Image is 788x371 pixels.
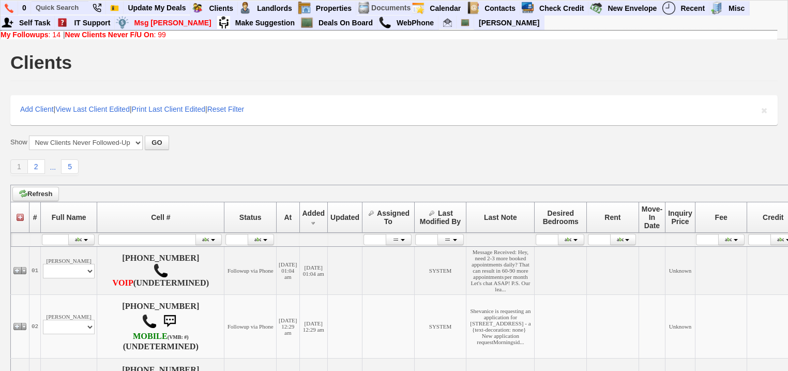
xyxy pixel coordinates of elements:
[124,1,190,14] a: Update My Deals
[224,294,277,358] td: Followup via Phone
[466,2,479,14] img: contact.png
[113,278,133,288] font: VOIP
[371,1,411,15] td: Documents
[763,213,783,221] span: Credit
[480,2,520,15] a: Contacts
[130,16,216,29] a: Msg [PERSON_NAME]
[133,332,168,341] font: MOBILE
[12,187,59,201] a: Refresh
[29,202,41,232] th: #
[153,263,169,278] img: call.png
[133,332,189,341] b: T-Mobile USA, Inc.
[642,205,662,230] span: Move-In Date
[61,159,79,174] a: 5
[1,31,60,39] a: My Followups: 14
[239,2,252,14] img: landlord.png
[484,213,517,221] span: Last Note
[65,31,154,39] b: New Clients Never F/U On
[277,294,299,358] td: [DATE] 12:29 am
[461,18,469,27] img: chalkboard.png
[724,2,749,15] a: Misc
[299,246,328,294] td: [DATE] 01:04 am
[110,4,119,12] img: Bookmark.png
[224,246,277,294] td: Followup via Phone
[65,31,166,39] a: New Clients Never F/U On: 99
[134,19,211,27] font: Msg [PERSON_NAME]
[414,246,466,294] td: SYSTEM
[10,138,27,147] label: Show
[5,4,13,13] img: phone.png
[603,2,661,15] a: New Envelope
[32,1,88,14] input: Quick Search
[330,213,359,221] span: Updated
[298,2,311,14] img: properties.png
[284,213,292,221] span: At
[41,294,97,358] td: [PERSON_NAME]
[378,16,391,29] img: call.png
[93,4,101,12] img: phone22.png
[159,311,180,332] img: sms.png
[377,209,410,226] span: Assigned To
[466,246,535,294] td: Message Received: Hey, need 2-3 more booked appointments daily? That can result in 60-90 more app...
[168,334,189,340] font: (VMB: #)
[535,2,588,15] a: Check Credit
[10,53,72,72] h1: Clients
[302,209,325,217] span: Added
[113,278,133,288] b: Twilio - SMS/MMS-SVR
[70,16,115,29] a: IT Support
[1,16,14,29] img: myadd.png
[28,159,45,174] a: 2
[142,314,157,329] img: call.png
[665,294,695,358] td: Unknown
[205,2,238,15] a: Clients
[10,159,28,174] a: 1
[132,105,205,113] a: Print Last Client Edited
[299,294,328,358] td: [DATE] 12:29 am
[231,16,299,29] a: Make Suggestion
[589,2,602,14] img: gmoney.png
[420,209,461,226] span: Last Modified By
[443,18,452,27] img: Renata@HomeSweetHomeProperties.com
[466,294,535,358] td: Shevanice is requesting an application for [STREET_ADDRESS] - a {text-decoration: none} New appli...
[715,213,728,221] span: Fee
[52,213,86,221] span: Full Name
[414,294,466,358] td: SYSTEM
[312,2,356,15] a: Properties
[191,2,204,14] img: clients.png
[1,31,777,39] div: |
[1,31,49,39] b: My Followups
[99,254,222,288] h4: [PHONE_NUMBER] (UNDETERMINED)
[253,2,297,15] a: Landlords
[662,2,675,14] img: recent.png
[15,16,55,29] a: Self Task
[116,16,129,29] img: money.png
[676,2,709,15] a: Recent
[207,105,245,113] a: Reset Filter
[55,105,130,113] a: View Last Client Edited
[300,16,313,29] img: chalkboard.png
[543,209,579,226] span: Desired Bedrooms
[99,302,222,351] h4: [PHONE_NUMBER] (UNDETERMINED)
[277,246,299,294] td: [DATE] 01:04 am
[151,213,170,221] span: Cell #
[20,105,54,113] a: Add Client
[45,160,62,174] a: ...
[392,16,438,29] a: WebPhone
[668,209,692,226] span: Inquiry Price
[217,16,230,29] img: su2.jpg
[29,246,41,294] td: 01
[41,246,97,294] td: [PERSON_NAME]
[665,246,695,294] td: Unknown
[475,16,543,29] a: [PERSON_NAME]
[239,213,262,221] span: Status
[357,2,370,14] img: docs.png
[10,95,778,125] div: | | |
[710,2,723,14] img: officebldg.png
[412,2,425,14] img: appt_icon.png
[18,1,31,14] a: 0
[145,136,169,150] button: GO
[56,16,69,29] img: help2.png
[314,16,377,29] a: Deals On Board
[521,2,534,14] img: creditreport.png
[604,213,620,221] span: Rent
